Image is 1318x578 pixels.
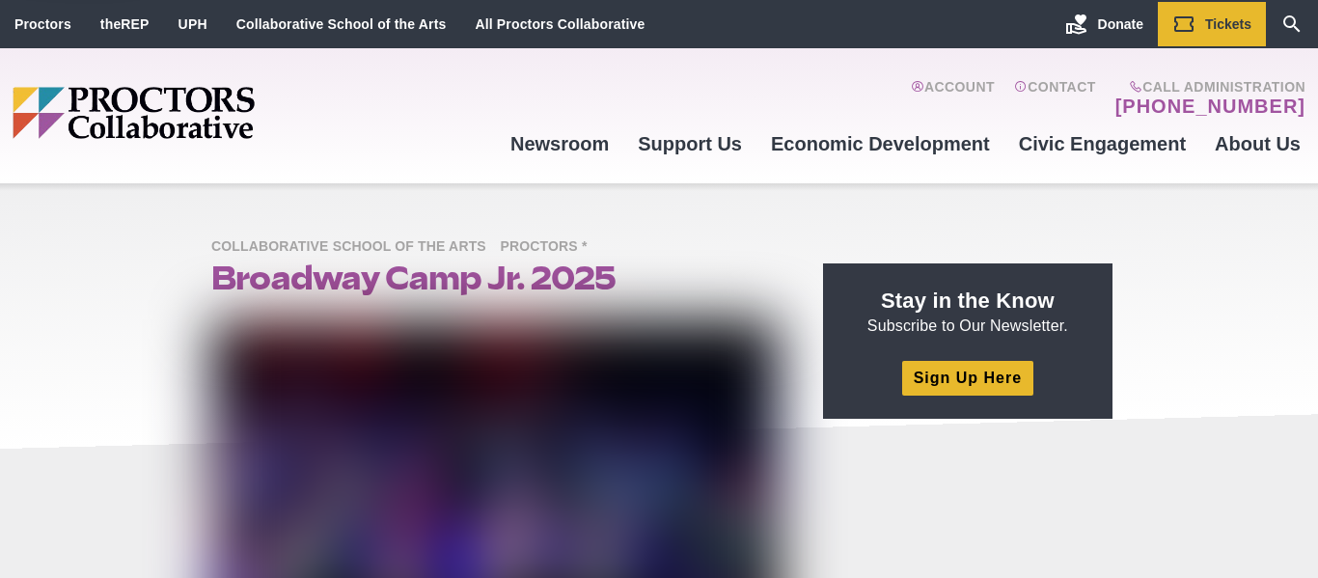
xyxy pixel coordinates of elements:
[911,79,995,118] a: Account
[211,237,496,254] a: Collaborative School of the Arts
[1266,2,1318,46] a: Search
[236,16,447,32] a: Collaborative School of the Arts
[1110,79,1305,95] span: Call Administration
[1098,16,1143,32] span: Donate
[100,16,150,32] a: theREP
[1014,79,1096,118] a: Contact
[881,289,1055,313] strong: Stay in the Know
[1004,118,1200,170] a: Civic Engagement
[475,16,645,32] a: All Proctors Collaborative
[623,118,756,170] a: Support Us
[1200,118,1315,170] a: About Us
[756,118,1004,170] a: Economic Development
[496,118,623,170] a: Newsroom
[500,235,596,260] span: Proctors *
[211,235,496,260] span: Collaborative School of the Arts
[1115,95,1305,118] a: [PHONE_NUMBER]
[500,237,596,254] a: Proctors *
[178,16,207,32] a: UPH
[846,287,1089,337] p: Subscribe to Our Newsletter.
[211,260,779,296] h1: Broadway Camp Jr. 2025
[1158,2,1266,46] a: Tickets
[902,361,1033,395] a: Sign Up Here
[13,87,403,139] img: Proctors logo
[14,16,71,32] a: Proctors
[1051,2,1158,46] a: Donate
[1205,16,1251,32] span: Tickets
